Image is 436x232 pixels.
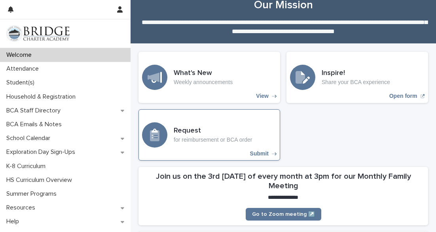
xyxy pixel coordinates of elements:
a: Submit [138,109,280,161]
img: V1C1m3IdTEidaUdm9Hs0 [6,26,70,41]
a: Open form [286,52,428,103]
p: BCA Emails & Notes [3,121,68,128]
p: Help [3,218,25,225]
p: Weekly announcements [174,79,233,86]
h3: What's New [174,69,233,78]
p: BCA Staff Directory [3,107,67,114]
p: K-8 Curriculum [3,163,52,170]
p: HS Curriculum Overview [3,176,78,184]
p: Share your BCA experience [322,79,390,86]
span: Go to Zoom meeting ↗️ [252,211,315,217]
h3: Request [174,127,252,135]
p: Household & Registration [3,93,82,101]
p: Resources [3,204,42,211]
p: Student(s) [3,79,41,86]
p: for reimbursement or BCA order [174,137,252,143]
h3: Inspire! [322,69,390,78]
p: Welcome [3,51,38,59]
p: View [256,93,269,99]
p: Open form [389,93,417,99]
a: View [138,52,280,103]
p: Exploration Day Sign-Ups [3,148,82,156]
p: School Calendar [3,135,57,142]
p: Summer Programs [3,190,63,198]
p: Attendance [3,65,45,73]
p: Submit [250,150,269,157]
h2: Join us on the 3rd [DATE] of every month at 3pm for our Monthly Family Meeting [143,172,423,191]
a: Go to Zoom meeting ↗️ [246,208,321,221]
